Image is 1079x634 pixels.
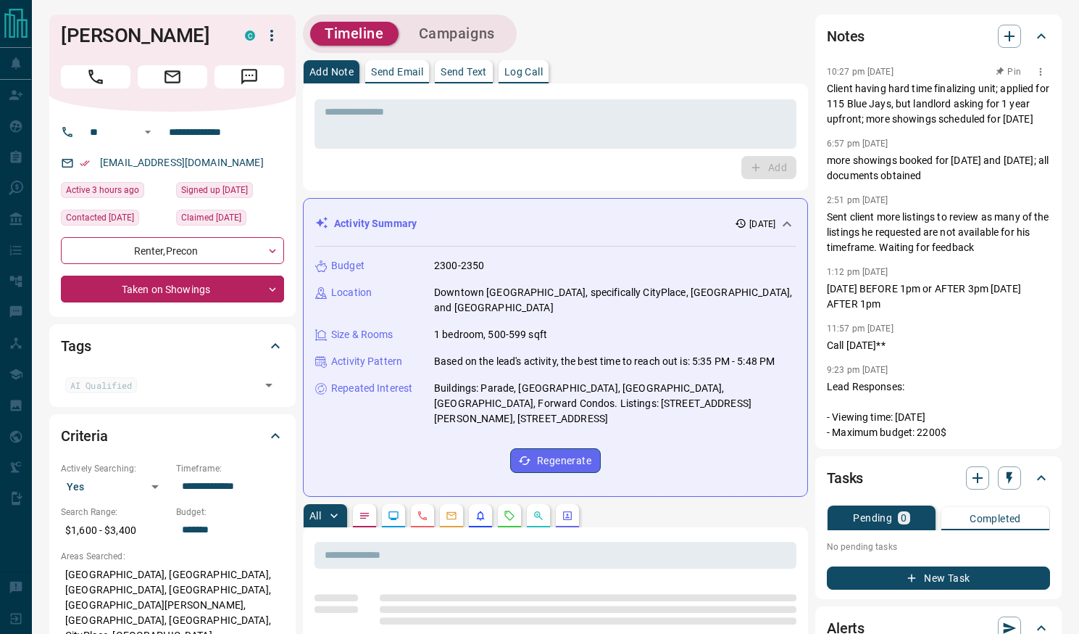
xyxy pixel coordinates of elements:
div: Yes [61,475,169,498]
button: New Task [827,567,1050,590]
div: condos.ca [245,30,255,41]
svg: Email Verified [80,158,90,168]
span: Message [214,65,284,88]
div: Notes [827,19,1050,54]
button: Pin [988,65,1030,78]
p: Buildings: Parade, [GEOGRAPHIC_DATA], [GEOGRAPHIC_DATA], [GEOGRAPHIC_DATA], Forward Condos. Listi... [434,381,796,427]
p: more showings booked for [DATE] and [DATE]; all documents obtained [827,153,1050,184]
span: Contacted [DATE] [66,210,134,225]
svg: Opportunities [533,510,544,522]
p: 0 [901,513,907,523]
p: Search Range: [61,506,169,519]
svg: Requests [504,510,515,522]
h2: Criteria [61,424,108,448]
a: [EMAIL_ADDRESS][DOMAIN_NAME] [100,157,264,168]
p: Areas Searched: [61,550,284,563]
p: Call [DATE]** [827,338,1050,353]
p: 11:57 pm [DATE] [827,324,893,334]
p: Size & Rooms [331,327,393,342]
p: Log Call [504,67,543,77]
p: No pending tasks [827,536,1050,558]
div: Tags [61,329,284,363]
p: Sent client more listings to review as many of the listings he requested are not available for hi... [827,210,1050,255]
p: 10:27 pm [DATE] [827,67,893,77]
h2: Notes [827,25,865,48]
button: Timeline [310,22,399,46]
div: Sun Jul 20 2025 [61,210,169,230]
p: 2300-2350 [434,258,484,273]
p: Lead Responses: - Viewing time: [DATE] - Maximum budget: 2200$ - Move-in date: Immediately - Reas... [827,379,1050,486]
button: Open [259,375,279,395]
div: Taken on Showings [61,276,284,302]
p: 1 bedroom, 500-599 sqft [434,327,547,342]
div: Wed Aug 13 2025 [61,182,169,202]
h1: [PERSON_NAME] [61,24,223,47]
p: Add Note [309,67,354,77]
p: 9:23 pm [DATE] [827,365,888,375]
p: 2:51 pm [DATE] [827,195,888,205]
svg: Notes [359,510,370,522]
h2: Tasks [827,466,863,490]
p: Client having hard time finalizing unit; applied for 115 Blue Jays, but landlord asking for 1 yea... [827,81,1050,127]
p: Timeframe: [176,462,284,475]
button: Open [139,123,157,141]
p: Downtown [GEOGRAPHIC_DATA], specifically CityPlace, [GEOGRAPHIC_DATA], and [GEOGRAPHIC_DATA] [434,285,796,316]
p: 1:12 pm [DATE] [827,267,888,277]
p: Budget: [176,506,284,519]
p: Location [331,285,372,300]
p: Actively Searching: [61,462,169,475]
p: Send Text [441,67,487,77]
span: Signed up [DATE] [181,183,248,197]
div: Criteria [61,419,284,453]
span: Call [61,65,130,88]
button: Regenerate [510,448,601,473]
button: Campaigns [404,22,509,46]
div: Sun Jul 20 2025 [176,210,284,230]
svg: Calls [417,510,428,522]
svg: Lead Browsing Activity [388,510,399,522]
div: Activity Summary[DATE] [315,210,796,237]
h2: Tags [61,334,91,358]
svg: Listing Alerts [475,510,486,522]
div: Sun Jul 20 2025 [176,182,284,202]
p: Based on the lead's activity, the best time to reach out is: 5:35 PM - 5:48 PM [434,354,775,369]
span: Active 3 hours ago [66,183,139,197]
p: Completed [970,514,1021,524]
p: [DATE] [749,218,775,231]
p: All [309,511,321,521]
p: [DATE] BEFORE 1pm or AFTER 3pm [DATE] AFTER 1pm [827,281,1050,312]
span: Email [138,65,207,88]
span: Claimed [DATE] [181,210,241,225]
p: Activity Summary [334,216,417,231]
div: Renter , Precon [61,237,284,264]
p: Activity Pattern [331,354,402,369]
p: Pending [853,513,892,523]
p: $1,600 - $3,400 [61,519,169,543]
div: Tasks [827,461,1050,495]
svg: Agent Actions [562,510,573,522]
svg: Emails [446,510,457,522]
p: 6:57 pm [DATE] [827,139,888,149]
p: Send Email [371,67,423,77]
p: Repeated Interest [331,381,412,396]
p: Budget [331,258,364,273]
